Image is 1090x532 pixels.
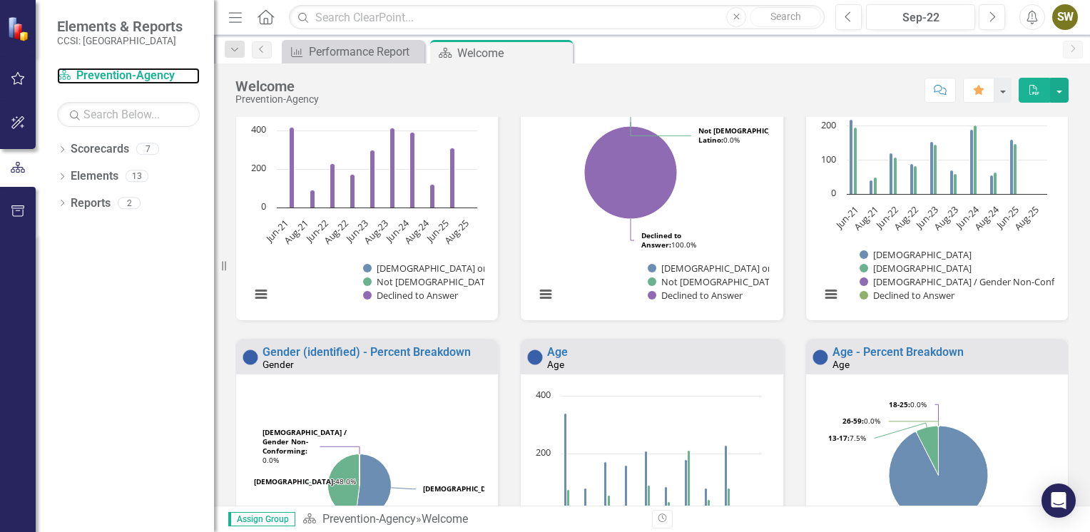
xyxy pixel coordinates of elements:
text: Jun-22 [302,217,331,245]
g: Declined to Answer, bar series 3 of 3 with 10 bars. [290,92,468,208]
text: 0 [261,200,266,213]
path: Jun-24, 180. 12 and under. [685,460,688,512]
path: Jun-25, 160. Female. [1009,139,1013,194]
text: [DEMOGRAPHIC_DATA] [873,262,972,275]
text: Aug-24 [402,216,432,246]
path: Jun-25, 80. 13-17. [728,488,730,512]
div: Chart. Highcharts interactive chart. [528,85,775,317]
text: Jun-23 [912,203,940,232]
input: Search ClearPoint... [289,5,825,30]
text: Aug-21 [851,203,881,233]
a: Gender (identified) - Percent Breakdown [263,345,471,359]
tspan: [DEMOGRAPHIC_DATA]: [254,476,335,486]
text: Jun-25 [422,217,451,245]
a: Scorecards [71,141,129,158]
text: Aug-24 [971,203,1001,232]
text: 7.5% [828,433,866,443]
small: CCSI: [GEOGRAPHIC_DATA] [57,35,183,46]
g: Female, bar series 1 of 4 with 10 bars. [849,92,1037,195]
div: Prevention-Agency [235,94,319,105]
small: Gender [263,359,294,370]
a: Prevention-Agency [322,512,416,526]
tspan: 26-59: [842,416,864,426]
path: Jun-22, 55. 13-17. [608,496,611,512]
path: Aug-24, 55. Female. [989,175,993,194]
path: Jun-22, 120. Female. [889,153,892,194]
button: SW [1052,4,1078,30]
span: Elements & Reports [57,18,183,35]
path: Aug-22, 83. Male. [913,165,917,194]
path: Jun-21, 220. Female. [849,119,852,194]
text: 0.0% [698,126,803,145]
button: Show Not Hispanic or Latino [648,275,756,288]
path: Aug-23, 34. 13-17. [668,502,671,512]
text: Aug-22 [891,203,921,233]
path: Aug-21, 49. Male. [873,177,877,194]
svg: Interactive chart [243,85,484,317]
button: Show Hispanic or Latino [648,262,738,275]
span: Assign Group [228,512,295,526]
img: Not Applicable [242,349,259,366]
path: Aug-24, 120. Declined to Answer. [430,184,435,208]
div: Open Intercom Messenger [1041,484,1076,518]
text: 0.0% [842,416,880,426]
path: Jun-22, 227. Declined to Answer. [330,163,335,208]
div: 13 [126,170,148,183]
svg: Interactive chart [528,85,769,317]
tspan: [DEMOGRAPHIC_DATA]: [423,484,504,493]
a: Age - Percent Breakdown [832,345,964,359]
button: Show Declined to Answer [648,289,744,302]
tspan: 18-25: [889,399,910,409]
text: 100 [821,153,836,165]
tspan: 13-17: [828,433,850,443]
div: » [302,511,641,528]
text: 200 [536,446,551,459]
button: Show Female [860,248,904,261]
path: Jun-25, 148. Male. [1013,143,1017,194]
path: Jun-23, 155. Female. [929,141,933,194]
path: Jun-24, 190. Female. [969,129,973,194]
path: Jun-24, 202. Male. [973,125,977,194]
text: Jun-24 [952,203,982,232]
text: 400 [536,388,551,401]
g: Male, bar series 2 of 4 with 10 bars. [853,92,1037,195]
text: 0.0% [263,427,347,465]
path: Aug-22, 173. Declined to Answer. [350,174,355,208]
path: Jun-21, 340. 12 and under. [564,414,567,512]
path: Aug-24, 65. Male. [993,172,997,194]
a: Age [547,345,568,359]
text: 100.0% [641,230,696,250]
path: Jun-23, 145. Male. [933,144,937,194]
img: Not Applicable [526,349,544,366]
button: Show Transgender / Gender Non-Conforming [860,275,1041,288]
input: Search Below... [57,102,200,127]
text: Aug-22 [321,217,351,247]
text: 0.0% [889,399,927,409]
text: Aug-21 [281,217,311,247]
path: Jun-24, 392. Declined to Answer. [410,132,415,208]
a: Elements [71,168,118,185]
small: Age [547,359,564,370]
text: Jun-22 [872,203,900,232]
path: Jun-24, 212. 13-17. [688,451,691,512]
button: View chart menu, Chart [821,285,841,305]
path: Jun-23, 300. Declined to Answer. [370,150,375,208]
button: Show Hispanic or Latino [363,262,454,275]
path: Female, 90. [356,454,392,518]
text: Jun-21 [832,203,860,232]
text: [DEMOGRAPHIC_DATA] [873,248,972,261]
button: Search [750,7,821,27]
a: Performance Report [285,43,421,61]
path: Aug-21, 80. 12 and under. [584,488,587,512]
path: Jun-23, 91. 13-17. [648,486,651,512]
path: Jun-25, 228. 12 and under. [725,446,728,512]
path: Jun-22, 107. Male. [893,157,897,194]
path: Aug-21, 40. Female. [869,180,872,194]
text: Aug-25 [442,217,472,247]
a: Prevention-Agency [57,68,200,84]
text: Aug-23 [931,203,961,233]
div: Welcome [457,44,569,62]
text: 400 [251,123,266,135]
a: Reports [71,195,111,212]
